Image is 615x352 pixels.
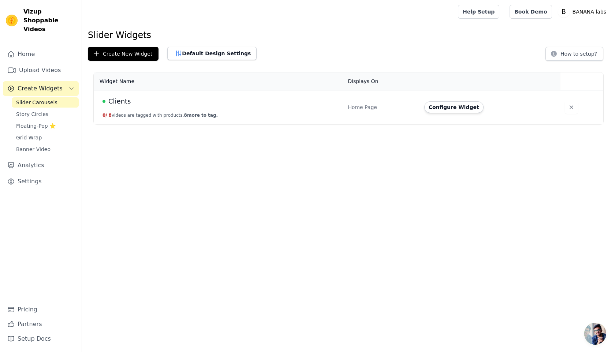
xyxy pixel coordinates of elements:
[12,121,79,131] a: Floating-Pop ⭐
[3,158,79,173] a: Analytics
[94,72,343,90] th: Widget Name
[584,323,606,345] div: Open chat
[558,5,609,18] button: B BANANA labs
[16,122,56,130] span: Floating-Pop ⭐
[570,5,609,18] p: BANANA labs
[16,146,51,153] span: Banner Video
[3,317,79,332] a: Partners
[16,111,48,118] span: Story Circles
[12,144,79,154] a: Banner Video
[102,113,107,118] span: 0 /
[16,134,42,141] span: Grid Wrap
[458,5,499,19] a: Help Setup
[108,96,131,106] span: Clients
[184,113,218,118] span: 8 more to tag.
[167,47,257,60] button: Default Design Settings
[510,5,552,19] a: Book Demo
[565,101,578,114] button: Delete widget
[3,63,79,78] a: Upload Videos
[343,72,420,90] th: Displays On
[545,52,603,59] a: How to setup?
[12,109,79,119] a: Story Circles
[3,81,79,96] button: Create Widgets
[6,15,18,26] img: Vizup
[545,47,603,61] button: How to setup?
[88,29,609,41] h1: Slider Widgets
[12,132,79,143] a: Grid Wrap
[3,47,79,61] a: Home
[102,112,218,118] button: 0/ 8videos are tagged with products.8more to tag.
[102,100,105,103] span: Live Published
[348,104,415,111] div: Home Page
[18,84,63,93] span: Create Widgets
[109,113,112,118] span: 8
[23,7,76,34] span: Vizup Shoppable Videos
[12,97,79,108] a: Slider Carousels
[424,101,484,113] button: Configure Widget
[3,332,79,346] a: Setup Docs
[88,47,159,61] button: Create New Widget
[3,174,79,189] a: Settings
[562,8,566,15] text: B
[3,302,79,317] a: Pricing
[16,99,57,106] span: Slider Carousels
